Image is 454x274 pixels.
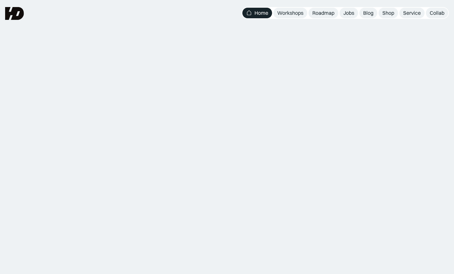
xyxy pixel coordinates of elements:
div: Home [254,10,268,16]
div: Shop [382,10,394,16]
div: Collab [430,10,444,16]
div: Service [403,10,421,16]
a: Jobs [340,8,358,18]
a: Shop [379,8,398,18]
a: Service [399,8,425,18]
a: Blog [359,8,377,18]
div: Blog [363,10,373,16]
a: Home [242,8,272,18]
a: Workshops [273,8,307,18]
div: Workshops [277,10,303,16]
a: Collab [426,8,448,18]
div: Jobs [343,10,354,16]
div: Roadmap [312,10,334,16]
a: Roadmap [309,8,338,18]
